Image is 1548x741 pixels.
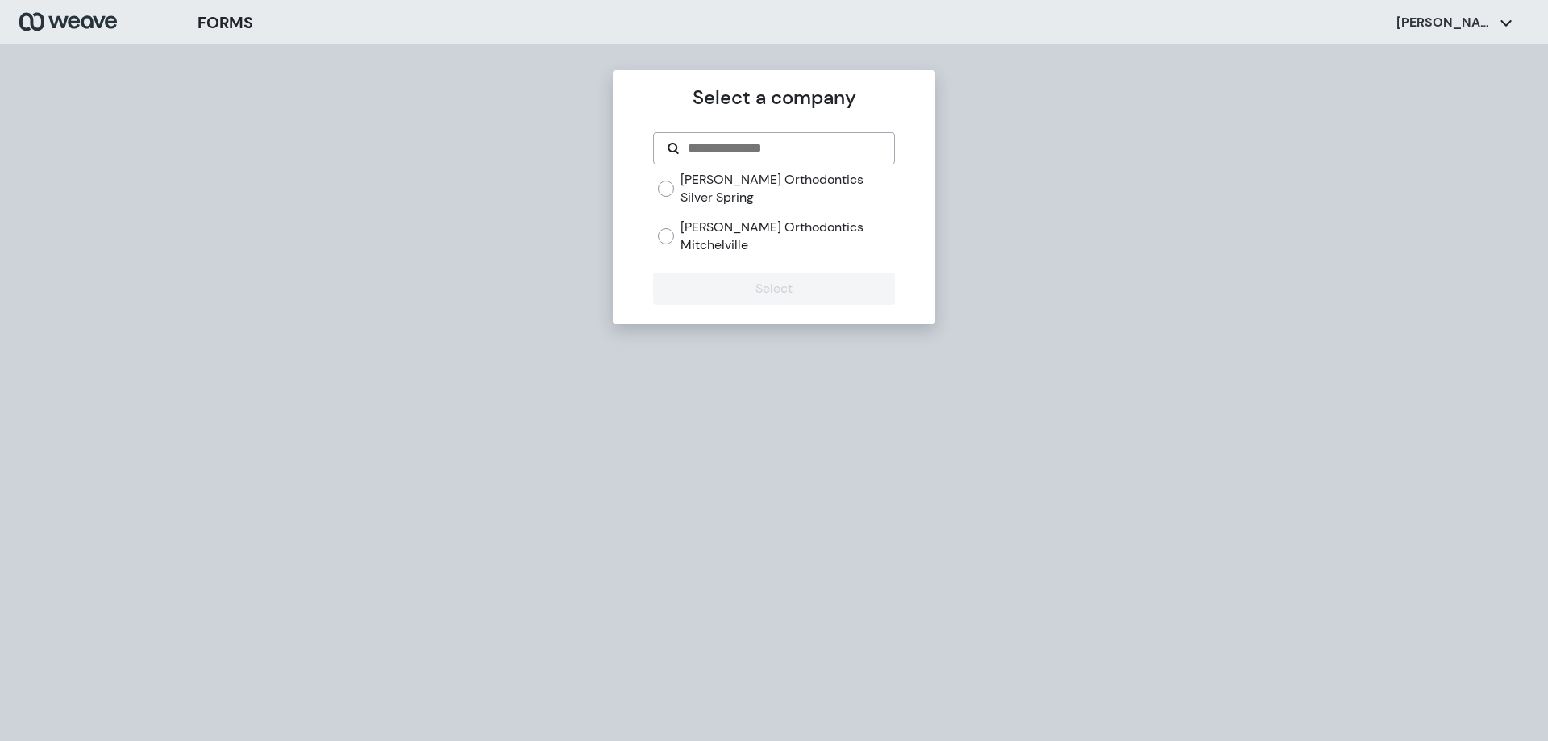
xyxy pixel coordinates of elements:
label: [PERSON_NAME] Orthodontics Silver Spring [680,171,894,206]
p: [PERSON_NAME] [1396,14,1493,31]
label: [PERSON_NAME] Orthodontics Mitchelville [680,219,894,253]
p: Select a company [653,83,894,112]
button: Select [653,273,894,305]
input: Search [686,139,880,158]
h3: FORMS [198,10,253,35]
